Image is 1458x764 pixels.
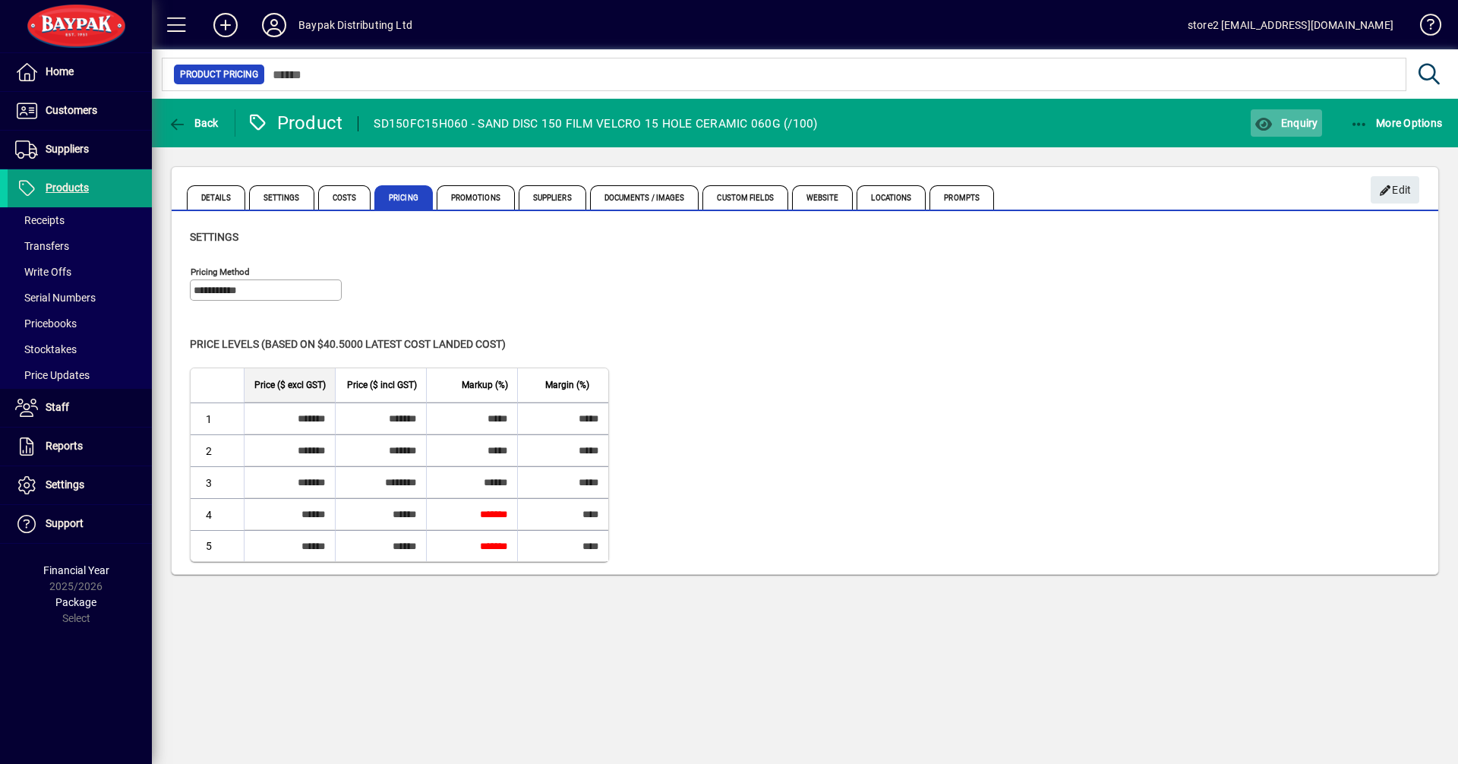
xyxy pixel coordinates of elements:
a: Customers [8,92,152,130]
span: Details [187,185,245,210]
td: 1 [191,403,244,434]
a: Receipts [8,207,152,233]
mat-label: Pricing method [191,267,250,277]
span: Serial Numbers [15,292,96,304]
span: Enquiry [1254,117,1318,129]
a: Transfers [8,233,152,259]
span: Pricebooks [15,317,77,330]
span: Support [46,517,84,529]
div: SD150FC15H060 - SAND DISC 150 FILM VELCRO 15 HOLE CERAMIC 060G (/100) [374,112,817,136]
span: Custom Fields [702,185,787,210]
a: Serial Numbers [8,285,152,311]
span: Write Offs [15,266,71,278]
td: 4 [191,498,244,530]
span: Reports [46,440,83,452]
span: Package [55,596,96,608]
span: Transfers [15,240,69,252]
span: Receipts [15,214,65,226]
span: Suppliers [519,185,586,210]
a: Price Updates [8,362,152,388]
button: Profile [250,11,298,39]
span: Prompts [929,185,994,210]
span: Settings [46,478,84,491]
span: Financial Year [43,564,109,576]
span: Documents / Images [590,185,699,210]
a: Settings [8,466,152,504]
span: Margin (%) [545,377,589,393]
app-page-header-button: Back [152,109,235,137]
a: Write Offs [8,259,152,285]
span: Price Updates [15,369,90,381]
span: Staff [46,401,69,413]
button: Back [164,109,222,137]
td: 2 [191,434,244,466]
span: Back [168,117,219,129]
span: Costs [318,185,371,210]
div: store2 [EMAIL_ADDRESS][DOMAIN_NAME] [1188,13,1393,37]
span: Locations [857,185,926,210]
a: Stocktakes [8,336,152,362]
a: Pricebooks [8,311,152,336]
span: Promotions [437,185,515,210]
span: Stocktakes [15,343,77,355]
a: Support [8,505,152,543]
a: Staff [8,389,152,427]
span: Price levels (based on $40.5000 Latest cost landed cost) [190,338,506,350]
button: Enquiry [1251,109,1321,137]
span: Website [792,185,854,210]
div: Product [247,111,343,135]
span: Pricing [374,185,433,210]
span: Edit [1379,178,1412,203]
button: Add [201,11,250,39]
td: 3 [191,466,244,498]
span: Suppliers [46,143,89,155]
span: Price ($ excl GST) [254,377,326,393]
span: Customers [46,104,97,116]
td: 5 [191,530,244,561]
button: Edit [1371,176,1419,204]
span: Product Pricing [180,67,258,82]
span: More Options [1350,117,1443,129]
span: Home [46,65,74,77]
a: Suppliers [8,131,152,169]
div: Baypak Distributing Ltd [298,13,412,37]
button: More Options [1346,109,1447,137]
span: Settings [249,185,314,210]
a: Knowledge Base [1409,3,1439,52]
a: Home [8,53,152,91]
span: Markup (%) [462,377,508,393]
span: Price ($ incl GST) [347,377,417,393]
span: Settings [190,231,238,243]
span: Products [46,182,89,194]
a: Reports [8,428,152,466]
